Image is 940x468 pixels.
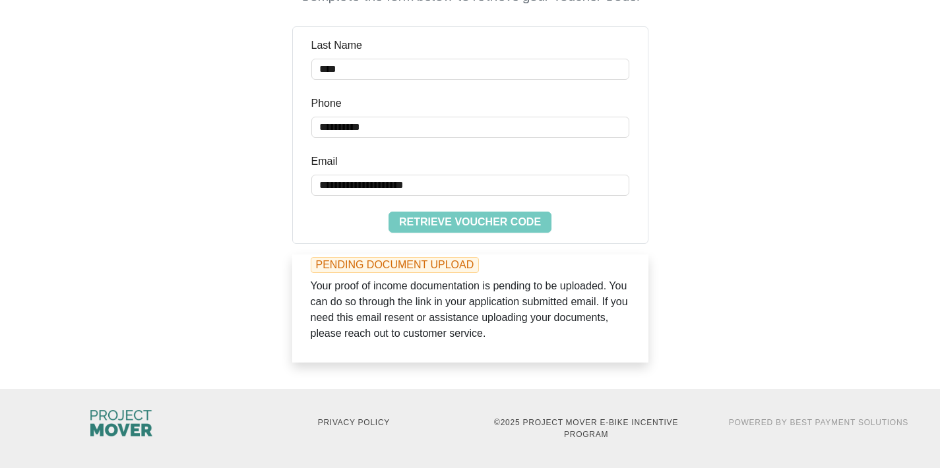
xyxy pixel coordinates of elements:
label: Last Name [311,38,362,53]
img: Columbus City Council [90,410,152,436]
p: Your proof of income documentation is pending to be uploaded. You can do so through the link in y... [303,278,638,341]
a: Privacy Policy [318,418,390,427]
input: Email [311,175,629,196]
label: Phone [311,96,342,111]
button: Retrieve Voucher Code [389,212,551,233]
input: Phone [311,117,629,138]
input: Last Name [311,59,629,80]
p: © 2025 Project MOVER E-Bike Incentive Program [478,417,695,440]
span: PENDING DOCUMENT UPLOAD [311,257,480,273]
span: Retrieve Voucher Code [399,214,541,230]
a: Powered By Best Payment Solutions [729,418,908,427]
label: Email [311,154,338,169]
